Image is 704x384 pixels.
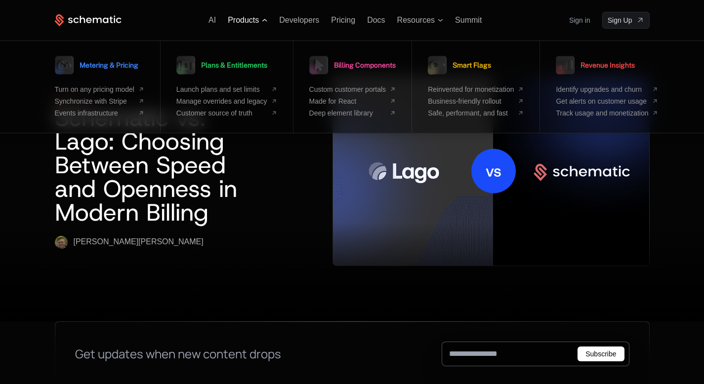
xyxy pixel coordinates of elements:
[556,85,658,93] a: Identify upgrades and churn
[309,53,396,77] a: Billing Components
[428,97,514,105] span: Business-friendly rollout
[309,85,396,93] a: Custom customer portals
[333,77,649,266] img: Schematic Vs. Lago
[580,62,635,69] span: Revenue Insights
[569,12,590,28] a: Sign in
[556,53,635,77] a: Revenue Insights
[428,109,514,117] span: Safe, performant, and fast
[80,62,138,69] span: Metering & Pricing
[309,109,386,117] span: Deep element library
[309,85,386,93] span: Custom customer portals
[55,97,144,105] a: Synchronize with Stripe
[367,16,385,24] a: Docs
[428,85,514,93] span: Reinvented for monetization
[176,109,277,117] a: Customer source of truth
[309,97,386,105] span: Made for React
[331,16,355,24] a: Pricing
[279,16,319,24] a: Developers
[55,109,144,117] a: Events infrastructure
[453,62,491,69] span: Smart Flags
[578,346,624,361] button: Subscribe
[176,85,267,93] span: Launch plans and set limits
[55,109,134,117] span: Events infrastructure
[455,16,482,24] a: Summit
[208,16,216,24] a: AI
[428,85,524,93] a: Reinvented for monetization
[176,97,267,105] span: Manage overrides and legacy
[55,85,144,93] a: Turn on any pricing model
[176,109,267,117] span: Customer source of truth
[428,109,524,117] a: Safe, performant, and fast
[556,97,648,105] span: Get alerts on customer usage
[55,106,269,224] h1: Schematic vs. Lago: Choosing Between Speed and Openness in Modern Billing
[556,109,658,117] a: Track usage and monetization
[201,62,267,69] span: Plans & Entitlements
[397,16,435,25] span: Resources
[176,97,277,105] a: Manage overrides and legacy
[556,85,648,93] span: Identify upgrades and churn
[55,85,134,93] span: Turn on any pricing model
[608,15,632,25] span: Sign Up
[55,53,138,77] a: Metering & Pricing
[55,97,134,105] span: Synchronize with Stripe
[75,346,281,362] div: Get updates when new content drops
[428,53,491,77] a: Smart Flags
[334,62,396,69] span: Billing Components
[556,109,648,117] span: Track usage and monetization
[556,97,658,105] a: Get alerts on customer usage
[228,16,259,25] span: Products
[309,97,396,105] a: Made for React
[176,85,277,93] a: Launch plans and set limits
[309,109,396,117] a: Deep element library
[55,76,650,266] a: Blog PostSchematic vs. Lago: Choosing Between Speed and Openness in Modern BillingRyan Echternach...
[428,97,524,105] a: Business-friendly rollout
[176,53,267,77] a: Plans & Entitlements
[602,12,650,29] a: [object Object]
